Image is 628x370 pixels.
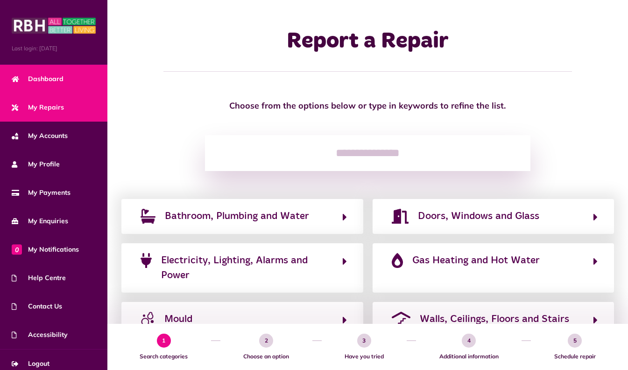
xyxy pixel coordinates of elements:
[259,334,273,348] span: 2
[12,188,71,198] span: My Payments
[12,330,68,340] span: Accessibility
[12,244,22,254] span: 0
[225,352,308,361] span: Choose an option
[418,209,539,224] span: Doors, Windows and Glass
[12,74,64,84] span: Dashboard
[12,103,64,112] span: My Repairs
[12,131,68,141] span: My Accounts
[389,311,598,327] button: Walls, Ceilings, Floors and Stairs
[12,273,66,283] span: Help Centre
[420,312,569,327] span: Walls, Ceilings, Floors and Stairs
[161,253,333,283] span: Electricity, Lighting, Alarms and Power
[12,245,79,254] span: My Notifications
[392,253,403,268] img: fire-flame-simple-solid-purple.png
[392,209,409,224] img: door-open-solid-purple.png
[141,209,155,224] img: bath.png
[138,208,347,224] button: Bathroom, Plumbing and Water
[141,312,155,327] img: mould-icon.jpg
[138,311,347,327] button: Mould
[389,253,598,284] button: Gas Heating and Hot Water
[389,208,598,224] button: Doors, Windows and Glass
[229,100,506,111] strong: Choose from the options below or type in keywords to refine the list.
[326,352,402,361] span: Have you tried
[412,253,540,268] span: Gas Heating and Hot Water
[12,44,96,53] span: Last login: [DATE]
[164,312,192,327] span: Mould
[392,312,410,327] img: roof-stairs-purple.png
[247,28,489,55] h1: Report a Repair
[12,16,96,35] img: MyRBH
[141,253,152,268] img: plug-solid-purple.png
[121,352,206,361] span: Search categories
[12,301,62,311] span: Contact Us
[12,216,68,226] span: My Enquiries
[165,209,309,224] span: Bathroom, Plumbing and Water
[462,334,476,348] span: 4
[357,334,371,348] span: 3
[536,352,614,361] span: Schedule repair
[138,253,347,284] button: Electricity, Lighting, Alarms and Power
[157,334,171,348] span: 1
[12,159,60,169] span: My Profile
[12,359,49,369] span: Logout
[421,352,517,361] span: Additional information
[568,334,582,348] span: 5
